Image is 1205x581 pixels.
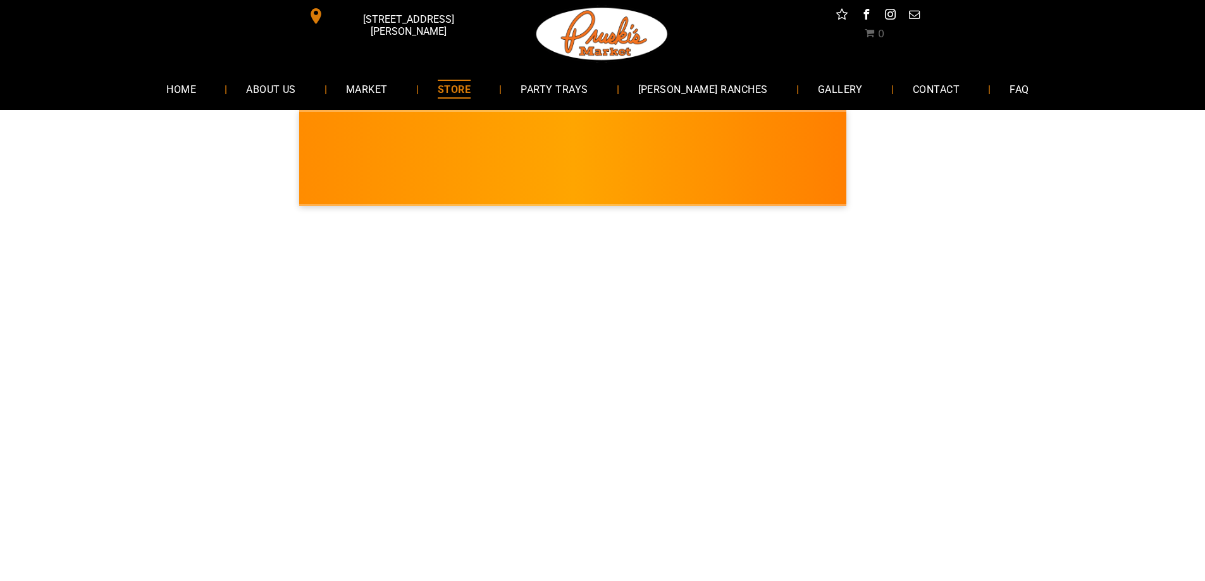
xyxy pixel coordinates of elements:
a: FAQ [991,72,1047,106]
a: STORE [419,72,490,106]
a: Social network [834,6,850,26]
a: instagram [882,6,898,26]
a: HOME [147,72,215,106]
a: MARKET [327,72,407,106]
a: email [906,6,922,26]
a: [PERSON_NAME] RANCHES [619,72,787,106]
a: ABOUT US [227,72,315,106]
a: PARTY TRAYS [502,72,607,106]
a: GALLERY [799,72,882,106]
a: [STREET_ADDRESS][PERSON_NAME] [299,6,493,26]
span: 0 [878,28,884,40]
a: facebook [858,6,874,26]
span: [STREET_ADDRESS][PERSON_NAME] [326,7,490,44]
span: [PERSON_NAME] MARKET [800,167,1048,187]
a: CONTACT [894,72,979,106]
